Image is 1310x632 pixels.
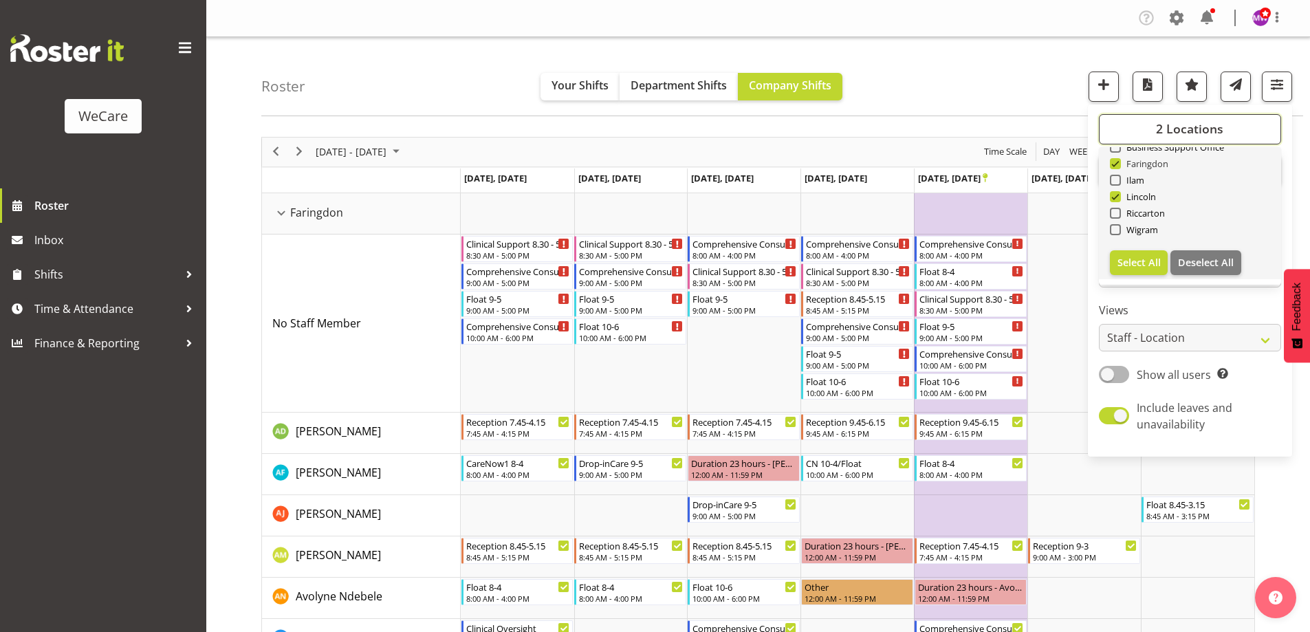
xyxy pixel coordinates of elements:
[915,538,1027,564] div: Antonia Mao"s event - Reception 7.45-4.15 Begin From Friday, October 24, 2025 at 7:45:00 AM GMT+1...
[1042,143,1061,160] span: Day
[919,319,1023,333] div: Float 9-5
[466,538,570,552] div: Reception 8.45-5.15
[1067,143,1095,160] button: Timeline Week
[919,237,1023,250] div: Comprehensive Consult 8-4
[691,456,796,470] div: Duration 23 hours - [PERSON_NAME]
[1121,191,1157,202] span: Lincoln
[574,236,686,262] div: No Staff Member"s event - Clinical Support 8.30 - 5 Begin From Tuesday, October 21, 2025 at 8:30:...
[579,428,683,439] div: 7:45 AM - 4:15 PM
[1110,250,1168,275] button: Select All
[10,34,124,62] img: Rosterit website logo
[692,237,796,250] div: Comprehensive Consult 8-4
[915,579,1027,605] div: Avolyne Ndebele"s event - Duration 23 hours - Avolyne Ndebele Begin From Friday, October 24, 2025...
[1137,367,1211,382] span: Show all users
[806,237,910,250] div: Comprehensive Consult 8-4
[296,423,381,439] a: [PERSON_NAME]
[466,305,570,316] div: 9:00 AM - 5:00 PM
[1033,552,1137,563] div: 9:00 AM - 3:00 PM
[806,415,910,428] div: Reception 9.45-6.15
[919,250,1023,261] div: 8:00 AM - 4:00 PM
[692,250,796,261] div: 8:00 AM - 4:00 PM
[806,428,910,439] div: 9:45 AM - 6:15 PM
[1252,10,1269,26] img: management-we-care10447.jpg
[1041,143,1062,160] button: Timeline Day
[466,292,570,305] div: Float 9-5
[262,193,461,235] td: Faringdon resource
[919,277,1023,288] div: 8:00 AM - 4:00 PM
[1117,256,1161,269] span: Select All
[692,292,796,305] div: Float 9-5
[579,580,683,593] div: Float 8-4
[579,332,683,343] div: 10:00 AM - 6:00 PM
[579,538,683,552] div: Reception 8.45-5.15
[466,250,570,261] div: 8:30 AM - 5:00 PM
[461,414,574,440] div: Aleea Devenport"s event - Reception 7.45-4.15 Begin From Monday, October 20, 2025 at 7:45:00 AM G...
[466,593,570,604] div: 8:00 AM - 4:00 PM
[466,319,570,333] div: Comprehensive Consult 10-6
[1099,114,1281,144] button: 2 Locations
[466,277,570,288] div: 9:00 AM - 5:00 PM
[919,305,1023,316] div: 8:30 AM - 5:00 PM
[34,195,199,216] span: Roster
[466,580,570,593] div: Float 8-4
[692,415,796,428] div: Reception 7.45-4.15
[692,277,796,288] div: 8:30 AM - 5:00 PM
[262,495,461,536] td: Amy Johannsen resource
[688,538,800,564] div: Antonia Mao"s event - Reception 8.45-5.15 Begin From Wednesday, October 22, 2025 at 8:45:00 AM GM...
[78,106,128,127] div: WeCare
[574,538,686,564] div: Antonia Mao"s event - Reception 8.45-5.15 Begin From Tuesday, October 21, 2025 at 8:45:00 AM GMT+...
[296,465,381,480] span: [PERSON_NAME]
[692,428,796,439] div: 7:45 AM - 4:15 PM
[805,580,910,593] div: Other
[579,552,683,563] div: 8:45 AM - 5:15 PM
[915,291,1027,317] div: No Staff Member"s event - Clinical Support 8.30 - 5 Begin From Friday, October 24, 2025 at 8:30:0...
[915,373,1027,400] div: No Staff Member"s event - Float 10-6 Begin From Friday, October 24, 2025 at 10:00:00 AM GMT+13:00...
[296,547,381,563] a: [PERSON_NAME]
[918,172,987,184] span: [DATE], [DATE]
[692,510,796,521] div: 9:00 AM - 5:00 PM
[692,593,796,604] div: 10:00 AM - 6:00 PM
[806,305,910,316] div: 8:45 AM - 5:15 PM
[296,505,381,522] a: [PERSON_NAME]
[1137,400,1232,432] span: Include leaves and unavailability
[1284,269,1310,362] button: Feedback - Show survey
[983,143,1028,160] span: Time Scale
[574,291,686,317] div: No Staff Member"s event - Float 9-5 Begin From Tuesday, October 21, 2025 at 9:00:00 AM GMT+13:00 ...
[466,456,570,470] div: CareNow1 8-4
[806,347,910,360] div: Float 9-5
[1133,72,1163,102] button: Download a PDF of the roster according to the set date range.
[579,456,683,470] div: Drop-inCare 9-5
[579,250,683,261] div: 8:30 AM - 5:00 PM
[579,593,683,604] div: 8:00 AM - 4:00 PM
[692,538,796,552] div: Reception 8.45-5.15
[579,415,683,428] div: Reception 7.45-4.15
[296,464,381,481] a: [PERSON_NAME]
[1121,158,1169,169] span: Faringdon
[262,536,461,578] td: Antonia Mao resource
[919,428,1023,439] div: 9:45 AM - 6:15 PM
[691,172,754,184] span: [DATE], [DATE]
[541,73,620,100] button: Your Shifts
[1146,497,1250,511] div: Float 8.45-3.15
[806,277,910,288] div: 8:30 AM - 5:00 PM
[919,347,1023,360] div: Comprehensive Consult 10-6
[466,237,570,250] div: Clinical Support 8.30 - 5
[919,332,1023,343] div: 9:00 AM - 5:00 PM
[34,264,179,285] span: Shifts
[461,579,574,605] div: Avolyne Ndebele"s event - Float 8-4 Begin From Monday, October 20, 2025 at 8:00:00 AM GMT+13:00 E...
[579,292,683,305] div: Float 9-5
[738,73,842,100] button: Company Shifts
[692,305,796,316] div: 9:00 AM - 5:00 PM
[631,78,727,93] span: Department Shifts
[692,264,796,278] div: Clinical Support 8.30 - 5
[461,291,574,317] div: No Staff Member"s event - Float 9-5 Begin From Monday, October 20, 2025 at 9:00:00 AM GMT+13:00 E...
[34,230,199,250] span: Inbox
[805,593,910,604] div: 12:00 AM - 11:59 PM
[261,78,305,94] h4: Roster
[1121,175,1145,186] span: Ilam
[805,538,910,552] div: Duration 23 hours - [PERSON_NAME]
[296,506,381,521] span: [PERSON_NAME]
[688,455,800,481] div: Alex Ferguson"s event - Duration 23 hours - Alex Ferguson Begin From Wednesday, October 22, 2025 ...
[620,73,738,100] button: Department Shifts
[806,360,910,371] div: 9:00 AM - 5:00 PM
